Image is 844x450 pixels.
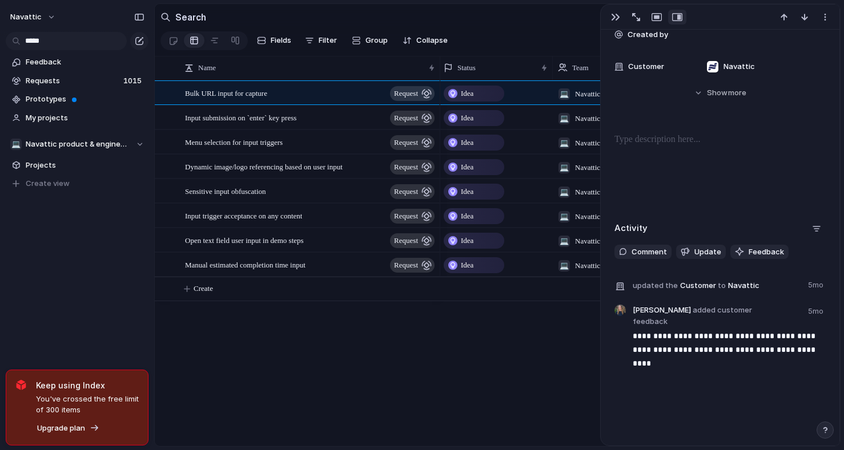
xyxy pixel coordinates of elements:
[6,72,148,90] a: Requests1015
[575,236,662,247] span: Navattic product & engineering
[558,236,570,247] div: 💻
[198,62,216,74] span: Name
[36,379,139,391] span: Keep using Index
[10,11,42,23] span: navattic
[575,137,662,149] span: Navattic product & engineering
[461,161,473,173] span: Idea
[718,280,726,291] span: to
[558,211,570,222] div: 💻
[390,111,435,125] button: request
[398,31,452,50] button: Collapse
[26,178,70,189] span: Create view
[394,208,418,224] span: request
[36,394,139,416] span: You've crossed the free limit of 300 items
[6,136,148,153] button: 💻Navattic product & engineering
[185,209,302,222] span: Input trigger acceptance on any content
[185,258,306,271] span: Manual estimated completion time input
[394,110,418,126] span: request
[461,88,473,99] span: Idea
[394,159,418,175] span: request
[394,86,418,102] span: request
[572,62,589,74] span: Team
[575,260,662,271] span: Navattic product & engineering
[6,157,148,174] a: Projects
[633,280,678,291] span: updated the
[558,187,570,198] div: 💻
[123,75,144,87] span: 1015
[614,83,826,103] button: Showmore
[633,305,784,327] span: [PERSON_NAME]
[628,29,668,40] span: Created by
[5,8,62,26] button: navattic
[390,233,435,248] button: request
[26,139,130,150] span: Navattic product & engineering
[6,175,148,192] button: Create view
[6,110,148,127] a: My projects
[26,94,144,105] span: Prototypes
[37,423,85,434] span: Upgrade plan
[26,75,120,87] span: Requests
[26,112,144,124] span: My projects
[185,160,343,173] span: Dynamic image/logo referencing based on user input
[390,258,435,273] button: request
[185,86,267,99] span: Bulk URL input for capture
[724,61,755,72] span: Navattic
[461,235,473,246] span: Idea
[461,260,473,271] span: Idea
[346,31,393,50] button: Group
[461,210,473,222] span: Idea
[808,306,826,317] span: 5mo
[185,111,296,124] span: Input submission on `enter` key press
[34,420,103,436] button: Upgrade plan
[319,35,337,46] span: Filter
[633,305,752,326] span: added customer feedback
[575,162,662,173] span: Navattic product & engineering
[416,35,448,46] span: Collapse
[558,113,570,124] div: 💻
[628,61,664,72] span: Customer
[461,186,473,197] span: Idea
[558,162,570,173] div: 💻
[558,88,570,100] div: 💻
[461,137,473,148] span: Idea
[808,277,826,291] span: 5mo
[749,246,784,258] span: Feedback
[461,112,473,124] span: Idea
[271,35,291,46] span: Fields
[6,54,148,71] a: Feedback
[614,245,672,260] button: Comment
[390,160,435,175] button: request
[728,87,746,99] span: more
[632,246,667,258] span: Comment
[394,233,418,249] span: request
[614,222,648,235] h2: Activity
[394,135,418,151] span: request
[707,87,728,99] span: Show
[390,86,435,101] button: request
[575,113,662,124] span: Navattic product & engineering
[6,91,148,108] a: Prototypes
[394,257,418,273] span: request
[575,211,662,222] span: Navattic product & engineering
[252,31,296,50] button: Fields
[185,135,283,148] span: Menu selection for input triggers
[394,184,418,200] span: request
[26,56,144,68] span: Feedback
[633,277,801,293] span: Customer
[558,137,570,149] div: 💻
[575,88,662,100] span: Navattic product & engineering
[694,246,721,258] span: Update
[390,135,435,150] button: request
[676,245,726,260] button: Update
[365,35,388,46] span: Group
[558,260,570,271] div: 💻
[175,10,206,24] h2: Search
[390,184,435,199] button: request
[10,139,22,150] div: 💻
[575,187,662,198] span: Navattic product & engineering
[185,233,304,246] span: Open text field user input in demo steps
[194,283,213,294] span: Create
[390,209,435,224] button: request
[457,62,476,74] span: Status
[728,280,759,291] span: Navattic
